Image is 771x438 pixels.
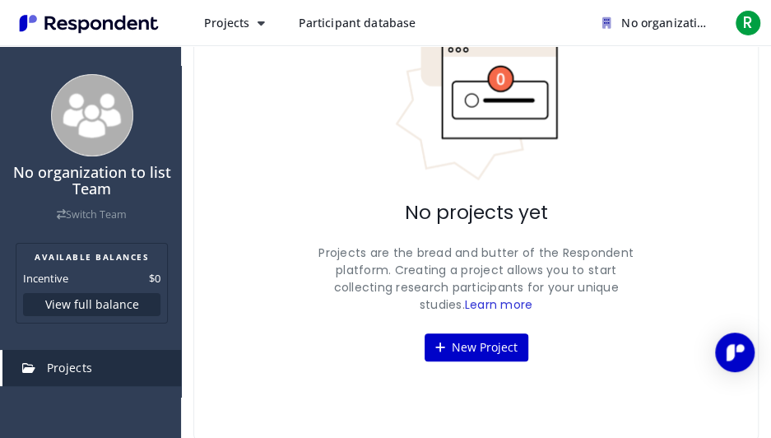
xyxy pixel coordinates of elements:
img: Respondent [13,10,165,37]
div: Open Intercom Messenger [715,333,755,372]
span: Participant database [298,15,416,30]
a: Learn more [465,296,533,313]
a: Participant database [285,8,429,38]
span: Projects [204,15,249,30]
button: View full balance [23,293,160,316]
img: team_avatar_256.png [51,74,133,156]
button: New Project [425,333,528,361]
button: No organization to list Team [589,8,725,38]
a: Switch Team [57,207,127,221]
span: R [735,10,761,36]
img: No projects indicator [394,22,559,182]
h2: No projects yet [405,202,548,225]
dt: Incentive [23,270,68,287]
dd: $0 [149,270,160,287]
span: Participant Database [47,396,168,412]
h4: No organization to list Team [11,165,173,198]
span: Projects [47,360,93,375]
section: Balance summary [16,243,168,324]
button: Projects [191,8,278,38]
h2: AVAILABLE BALANCES [23,250,160,263]
p: Projects are the bread and butter of the Respondent platform. Creating a project allows you to st... [312,245,641,314]
button: R [732,8,764,38]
